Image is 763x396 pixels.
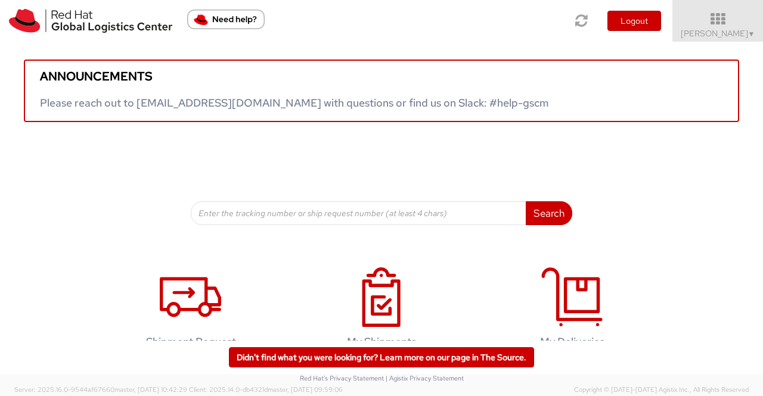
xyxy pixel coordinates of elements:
[268,385,343,394] span: master, [DATE] 09:59:06
[14,385,187,394] span: Server: 2025.16.0-9544af67660
[40,70,723,83] h5: Announcements
[9,9,172,33] img: rh-logistics-00dfa346123c4ec078e1.svg
[300,374,384,382] a: Red Hat's Privacy Statement
[607,11,661,31] button: Logout
[495,336,649,348] h4: My Deliveries
[526,201,572,225] button: Search
[191,201,526,225] input: Enter the tracking number or ship request number (at least 4 chars)
[292,255,471,366] a: My Shipments
[114,385,187,394] span: master, [DATE] 10:42:29
[574,385,749,395] span: Copyright © [DATE]-[DATE] Agistix Inc., All Rights Reserved
[483,255,662,366] a: My Deliveries
[189,385,343,394] span: Client: 2025.14.0-db4321d
[229,347,534,367] a: Didn't find what you were looking for? Learn more on our page in The Source.
[187,10,265,29] button: Need help?
[101,255,280,366] a: Shipment Request
[681,28,755,39] span: [PERSON_NAME]
[40,96,549,110] span: Please reach out to [EMAIL_ADDRESS][DOMAIN_NAME] with questions or find us on Slack: #help-gscm
[305,336,458,348] h4: My Shipments
[748,29,755,39] span: ▼
[114,336,268,348] h4: Shipment Request
[24,60,739,122] a: Announcements Please reach out to [EMAIL_ADDRESS][DOMAIN_NAME] with questions or find us on Slack...
[386,374,464,382] a: | Agistix Privacy Statement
